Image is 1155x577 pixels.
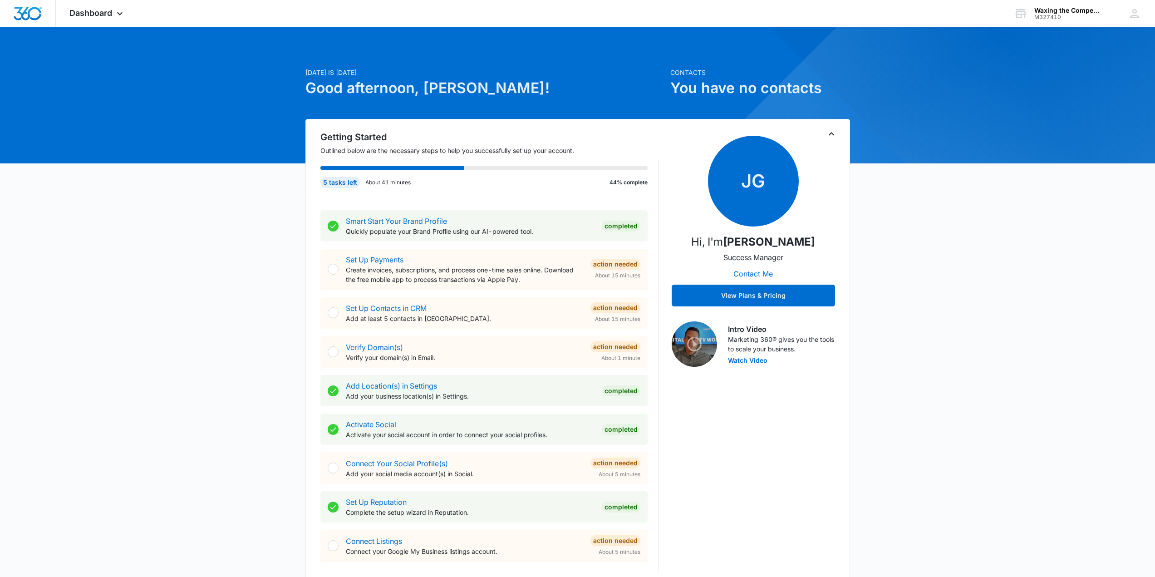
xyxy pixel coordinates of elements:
div: Action Needed [590,341,640,352]
a: Set Up Payments [346,255,403,264]
p: Marketing 360® gives you the tools to scale your business. [728,335,835,354]
a: Set Up Reputation [346,498,407,507]
span: Dashboard [69,8,112,18]
a: Verify Domain(s) [346,343,403,352]
p: Activate your social account in order to connect your social profiles. [346,430,595,439]
div: Completed [602,385,640,396]
p: Add at least 5 contacts in [GEOGRAPHIC_DATA]. [346,314,583,323]
div: Completed [602,502,640,513]
span: About 15 minutes [595,315,640,323]
span: About 15 minutes [595,271,640,280]
div: Action Needed [590,458,640,469]
p: About 41 minutes [365,178,411,187]
div: Action Needed [590,302,640,313]
p: Add your social media account(s) in Social. [346,469,583,478]
div: Completed [602,424,640,435]
span: About 5 minutes [599,548,640,556]
div: Action Needed [590,259,640,270]
img: Intro Video [672,321,717,367]
p: Create invoices, subscriptions, and process one-time sales online. Download the free mobile app t... [346,265,583,284]
div: Action Needed [590,535,640,546]
strong: [PERSON_NAME] [723,235,815,248]
button: Contact Me [724,263,782,285]
p: Hi, I'm [691,234,815,250]
p: 44% complete [609,178,648,187]
p: Add your business location(s) in Settings. [346,391,595,401]
p: Contacts [670,68,850,77]
p: Verify your domain(s) in Email. [346,353,583,362]
a: Add Location(s) in Settings [346,381,437,390]
a: Connect Your Social Profile(s) [346,459,448,468]
div: Completed [602,221,640,232]
div: account id [1034,14,1101,20]
a: Activate Social [346,420,396,429]
button: Toggle Collapse [826,128,837,139]
a: Set Up Contacts in CRM [346,304,427,313]
span: About 1 minute [601,354,640,362]
p: Complete the setup wizard in Reputation. [346,508,595,517]
a: Smart Start Your Brand Profile [346,217,447,226]
div: account name [1034,7,1101,14]
p: Outlined below are the necessary steps to help you successfully set up your account. [320,146,659,155]
div: 5 tasks left [320,177,360,188]
h2: Getting Started [320,130,659,144]
p: Success Manager [723,252,783,263]
button: Watch Video [728,357,767,364]
a: Connect Listings [346,537,402,546]
span: About 5 minutes [599,470,640,478]
p: Connect your Google My Business listings account. [346,547,583,556]
button: View Plans & Pricing [672,285,835,306]
span: JG [708,136,799,227]
p: Quickly populate your Brand Profile using our AI-powered tool. [346,227,595,236]
p: [DATE] is [DATE] [305,68,665,77]
h3: Intro Video [728,324,835,335]
h1: Good afternoon, [PERSON_NAME]! [305,77,665,99]
h1: You have no contacts [670,77,850,99]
